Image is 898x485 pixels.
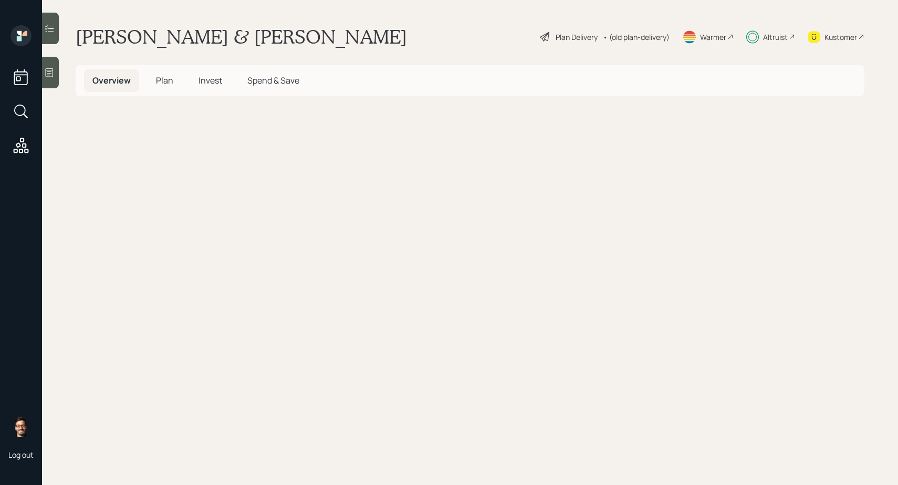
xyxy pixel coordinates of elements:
span: Invest [199,75,222,86]
div: Log out [8,450,34,460]
span: Overview [92,75,131,86]
h1: [PERSON_NAME] & [PERSON_NAME] [76,25,407,48]
span: Plan [156,75,173,86]
img: sami-boghos-headshot.png [11,416,32,437]
span: Spend & Save [247,75,299,86]
div: Warmer [700,32,726,43]
div: Altruist [763,32,788,43]
div: Kustomer [824,32,857,43]
div: Plan Delivery [556,32,598,43]
div: • (old plan-delivery) [603,32,670,43]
